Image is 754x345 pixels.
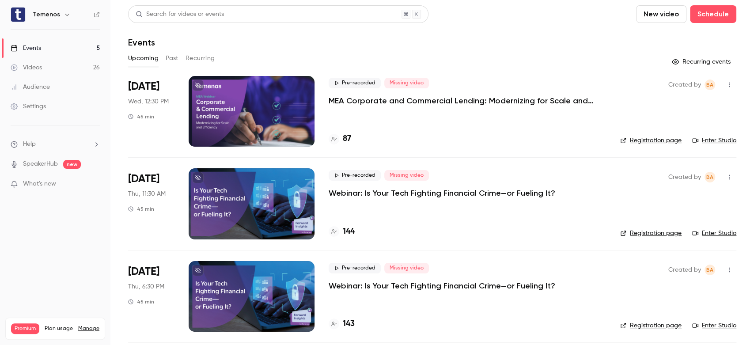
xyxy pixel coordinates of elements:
a: Registration page [620,321,682,330]
button: Upcoming [128,51,159,65]
a: Webinar: Is Your Tech Fighting Financial Crime—or Fueling It? [329,188,555,198]
a: 144 [329,226,355,238]
span: Pre-recorded [329,263,381,273]
span: BA [706,265,713,275]
img: Temenos [11,8,25,22]
span: Wed, 12:30 PM [128,97,169,106]
a: MEA Corporate and Commercial Lending: Modernizing for Scale and Efficiency [329,95,594,106]
h4: 144 [343,226,355,238]
span: Created by [668,172,701,182]
span: Missing video [384,263,429,273]
h6: Temenos [33,10,60,19]
span: Created by [668,80,701,90]
button: Past [166,51,178,65]
span: BA [706,172,713,182]
span: Thu, 11:30 AM [128,190,166,198]
span: Premium [11,323,39,334]
a: Registration page [620,136,682,145]
span: Thu, 6:30 PM [128,282,164,291]
div: Sep 25 Thu, 2:00 PM (Asia/Singapore) [128,168,174,239]
a: Enter Studio [692,321,736,330]
span: [DATE] [128,265,159,279]
h4: 143 [343,318,355,330]
button: Schedule [690,5,736,23]
a: Manage [78,325,99,332]
button: Recurring [186,51,215,65]
div: Settings [11,102,46,111]
div: Sep 25 Thu, 2:00 PM (Europe/London) [128,261,174,332]
a: Webinar: Is Your Tech Fighting Financial Crime—or Fueling It? [329,281,555,291]
li: help-dropdown-opener [11,140,100,149]
span: new [63,160,81,169]
span: Missing video [384,170,429,181]
div: 45 min [128,298,154,305]
div: Search for videos or events [136,10,224,19]
div: Videos [11,63,42,72]
h1: Events [128,37,155,48]
a: 143 [329,318,355,330]
h4: 87 [343,133,351,145]
div: 45 min [128,113,154,120]
div: Audience [11,83,50,91]
a: SpeakerHub [23,159,58,169]
span: Balamurugan Arunachalam [705,265,715,275]
span: Pre-recorded [329,78,381,88]
a: Registration page [620,229,682,238]
span: Balamurugan Arunachalam [705,80,715,90]
span: Pre-recorded [329,170,381,181]
span: Plan usage [45,325,73,332]
span: Missing video [384,78,429,88]
a: Enter Studio [692,136,736,145]
span: [DATE] [128,172,159,186]
span: Balamurugan Arunachalam [705,172,715,182]
a: 87 [329,133,351,145]
span: [DATE] [128,80,159,94]
div: 45 min [128,205,154,212]
span: What's new [23,179,56,189]
button: New video [636,5,686,23]
span: Help [23,140,36,149]
button: Recurring events [668,55,736,69]
div: Sep 10 Wed, 9:00 AM (Africa/Johannesburg) [128,76,174,147]
span: BA [706,80,713,90]
span: Created by [668,265,701,275]
div: Events [11,44,41,53]
a: Enter Studio [692,229,736,238]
